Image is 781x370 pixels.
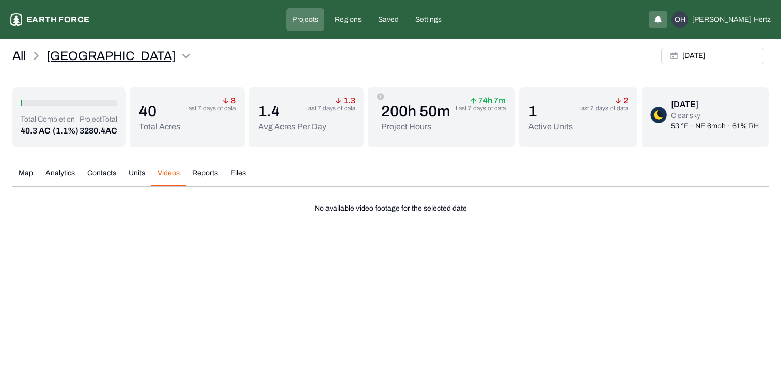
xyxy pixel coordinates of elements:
[650,107,667,123] img: clear-sky-night-D7zLJEpc.png
[671,98,759,111] div: [DATE]
[728,121,730,131] p: ·
[615,98,628,104] p: 2
[409,8,448,31] a: Settings
[470,98,476,104] img: arrow
[695,121,726,131] p: NE 6mph
[335,98,341,104] img: arrow
[691,121,693,131] p: ·
[671,11,771,28] button: OH[PERSON_NAME]Hertz
[10,13,22,26] img: earthforce-logo-white-uG4MPadI.svg
[578,104,628,112] p: Last 7 days of data
[12,168,39,186] button: Map
[381,121,450,133] p: Project Hours
[754,14,771,25] span: Hertz
[470,98,506,104] p: 74h 7m
[39,168,81,186] button: Analytics
[139,102,180,121] p: 40
[53,125,79,137] p: (1.1%)
[335,14,362,25] p: Regions
[80,114,117,125] p: Project Total
[258,102,326,121] p: 1.4
[315,203,467,214] p: No available video footage for the selected date
[615,98,621,104] img: arrow
[456,104,506,112] p: Last 7 days of data
[671,121,689,131] p: 53 °F
[139,121,180,133] p: Total Acres
[223,98,229,104] img: arrow
[224,168,252,186] button: Files
[258,121,326,133] p: Avg Acres Per Day
[732,121,759,131] p: 61% RH
[81,168,122,186] button: Contacts
[26,13,89,26] p: Earth force
[80,125,117,137] p: 3280.4 AC
[286,8,324,31] a: Projects
[223,98,236,104] p: 8
[12,48,26,64] a: All
[122,168,151,186] button: Units
[21,125,51,137] p: 40.3 AC
[692,14,752,25] span: [PERSON_NAME]
[335,98,355,104] p: 1.3
[671,11,688,28] div: OH
[21,114,79,125] p: Total Completion
[661,48,764,64] button: [DATE]
[292,14,318,25] p: Projects
[185,104,236,112] p: Last 7 days of data
[372,8,405,31] a: Saved
[528,121,573,133] p: Active Units
[186,168,224,186] button: Reports
[46,48,176,64] p: [GEOGRAPHIC_DATA]
[415,14,442,25] p: Settings
[305,104,355,112] p: Last 7 days of data
[378,14,399,25] p: Saved
[381,102,450,121] p: 200h 50m
[21,125,79,137] button: 40.3 AC(1.1%)
[329,8,368,31] a: Regions
[151,168,186,186] button: Videos
[671,111,759,121] p: Clear sky
[528,102,573,121] p: 1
